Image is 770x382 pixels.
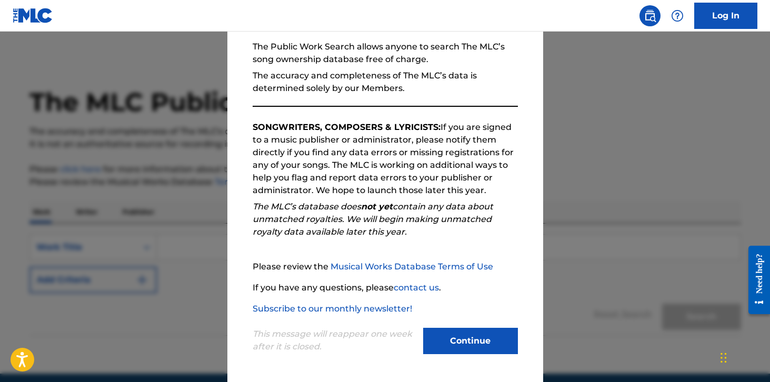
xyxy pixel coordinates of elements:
[253,41,518,66] p: The Public Work Search allows anyone to search The MLC’s song ownership database free of charge.
[394,283,439,293] a: contact us
[741,237,770,322] iframe: Resource Center
[13,8,53,23] img: MLC Logo
[721,342,727,374] div: Drag
[253,260,518,273] p: Please review the
[671,9,684,22] img: help
[253,328,417,353] p: This message will reappear one week after it is closed.
[361,202,393,212] strong: not yet
[423,328,518,354] button: Continue
[253,304,412,314] a: Subscribe to our monthly newsletter!
[253,122,441,132] strong: SONGWRITERS, COMPOSERS & LYRICISTS:
[667,5,688,26] div: Help
[694,3,757,29] a: Log In
[331,262,493,272] a: Musical Works Database Terms of Use
[253,202,493,237] em: The MLC’s database does contain any data about unmatched royalties. We will begin making unmatche...
[644,9,656,22] img: search
[253,69,518,95] p: The accuracy and completeness of The MLC’s data is determined solely by our Members.
[253,282,518,294] p: If you have any questions, please .
[253,121,518,197] p: If you are signed to a music publisher or administrator, please notify them directly if you find ...
[639,5,661,26] a: Public Search
[717,331,770,382] iframe: Chat Widget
